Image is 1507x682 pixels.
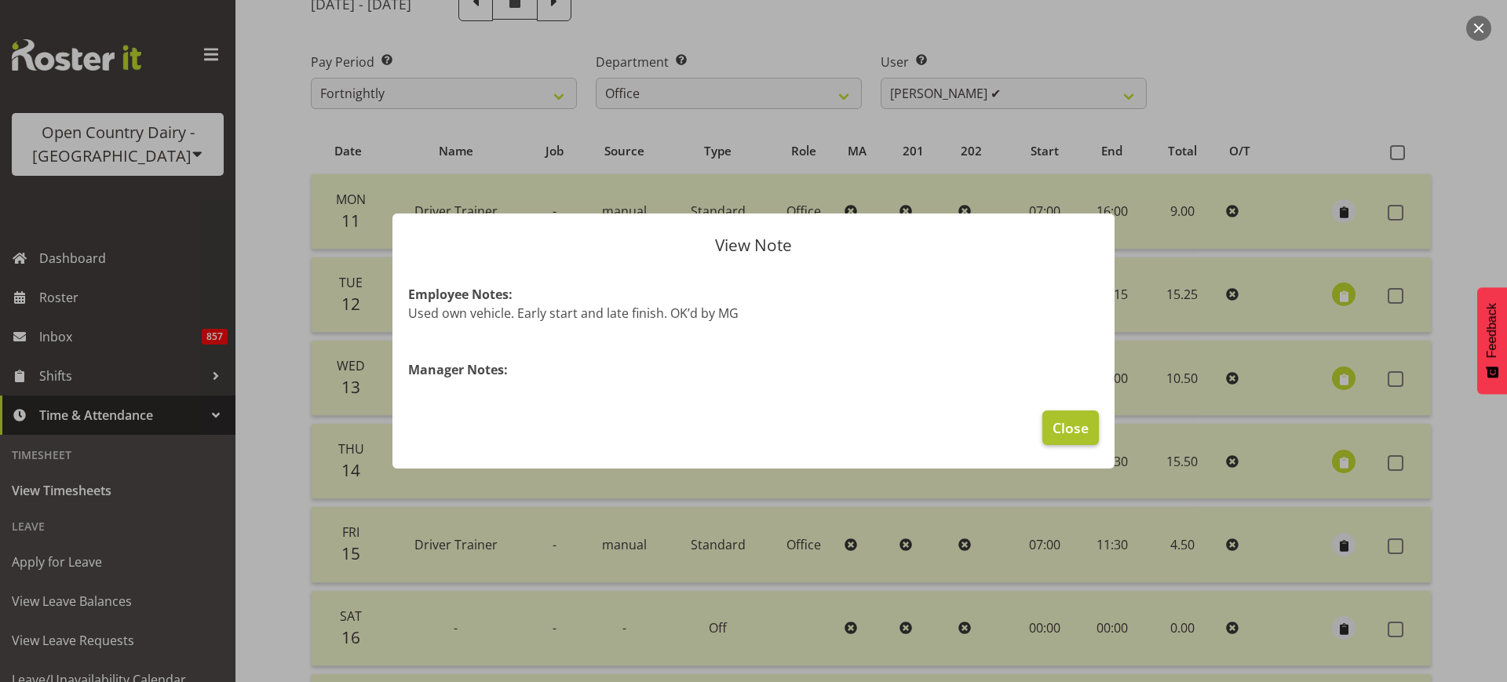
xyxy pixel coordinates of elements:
p: Used own vehicle. Early start and late finish. OK’d by MG [408,304,1099,323]
h4: Employee Notes: [408,285,1099,304]
button: Close [1042,410,1099,445]
p: View Note [408,237,1099,253]
span: Close [1053,418,1089,438]
span: Feedback [1485,303,1499,358]
h4: Manager Notes: [408,360,1099,379]
button: Feedback - Show survey [1477,287,1507,394]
